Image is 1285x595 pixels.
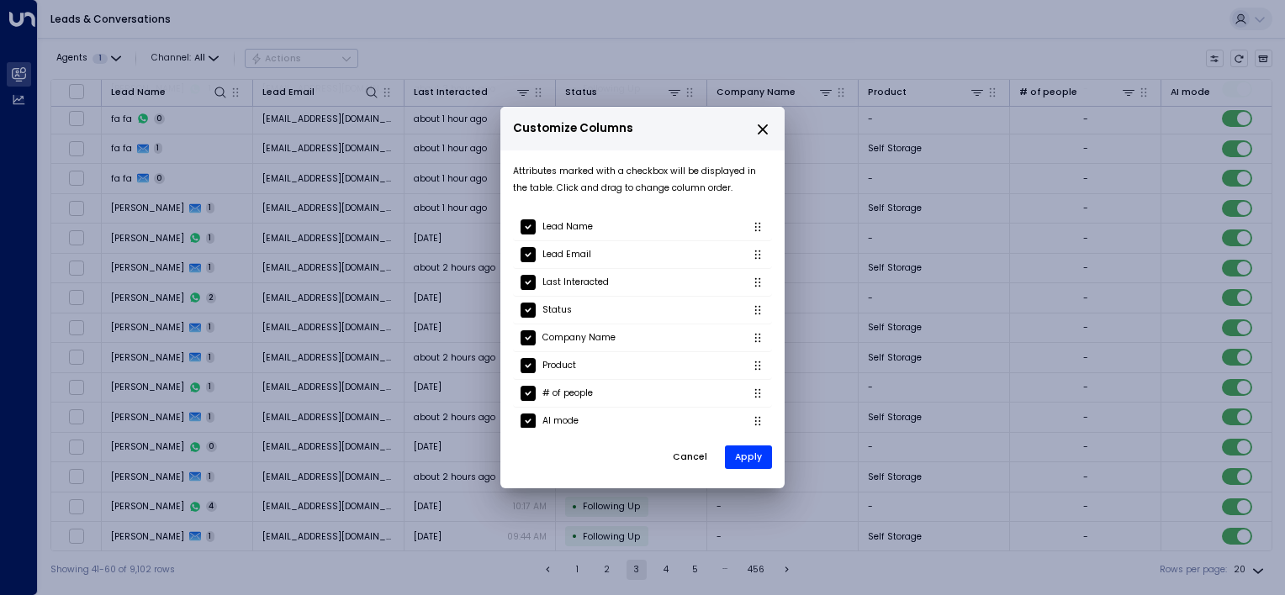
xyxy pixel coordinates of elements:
[755,122,770,137] button: close
[542,329,616,346] p: Company Name
[542,385,593,402] p: # of people
[542,357,576,374] p: Product
[542,219,593,235] p: Lead Name
[542,246,591,263] p: Lead Email
[662,445,718,470] button: Cancel
[513,163,772,197] p: Attributes marked with a checkbox will be displayed in the table. Click and drag to change column...
[542,274,609,291] p: Last Interacted
[542,413,579,429] p: AI mode
[513,119,633,138] span: Customize Columns
[542,302,572,319] p: Status
[725,445,772,469] button: Apply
